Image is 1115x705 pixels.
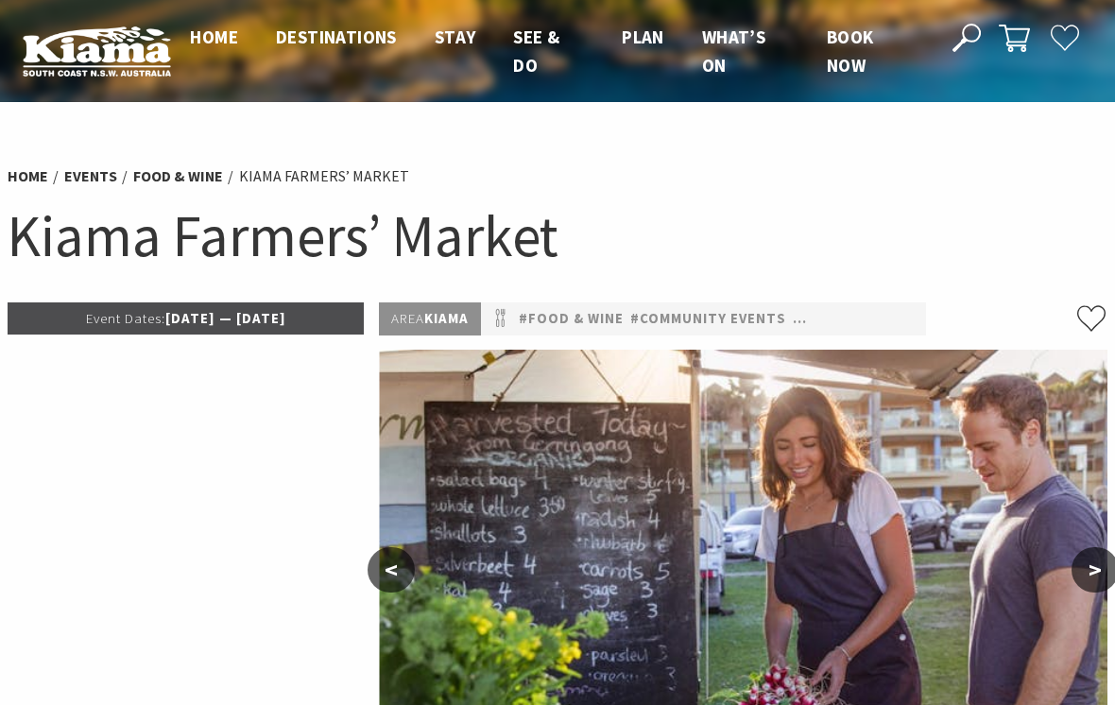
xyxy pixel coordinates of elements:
[379,302,481,335] p: Kiama
[622,26,664,48] span: Plan
[8,302,364,335] p: [DATE] — [DATE]
[793,307,923,331] a: #Family Friendly
[8,166,48,186] a: Home
[827,26,874,77] span: Book now
[513,26,559,77] span: See & Do
[368,547,415,593] button: <
[171,23,930,80] nav: Main Menu
[435,26,476,48] span: Stay
[8,198,1107,274] h1: Kiama Farmers’ Market
[133,166,223,186] a: Food & Wine
[23,26,171,77] img: Kiama Logo
[630,307,786,331] a: #Community Events
[239,164,409,188] li: Kiama Farmers’ Market
[519,307,624,331] a: #Food & Wine
[64,166,117,186] a: Events
[276,26,397,48] span: Destinations
[391,309,424,327] span: Area
[702,26,765,77] span: What’s On
[86,309,165,327] span: Event Dates:
[190,26,238,48] span: Home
